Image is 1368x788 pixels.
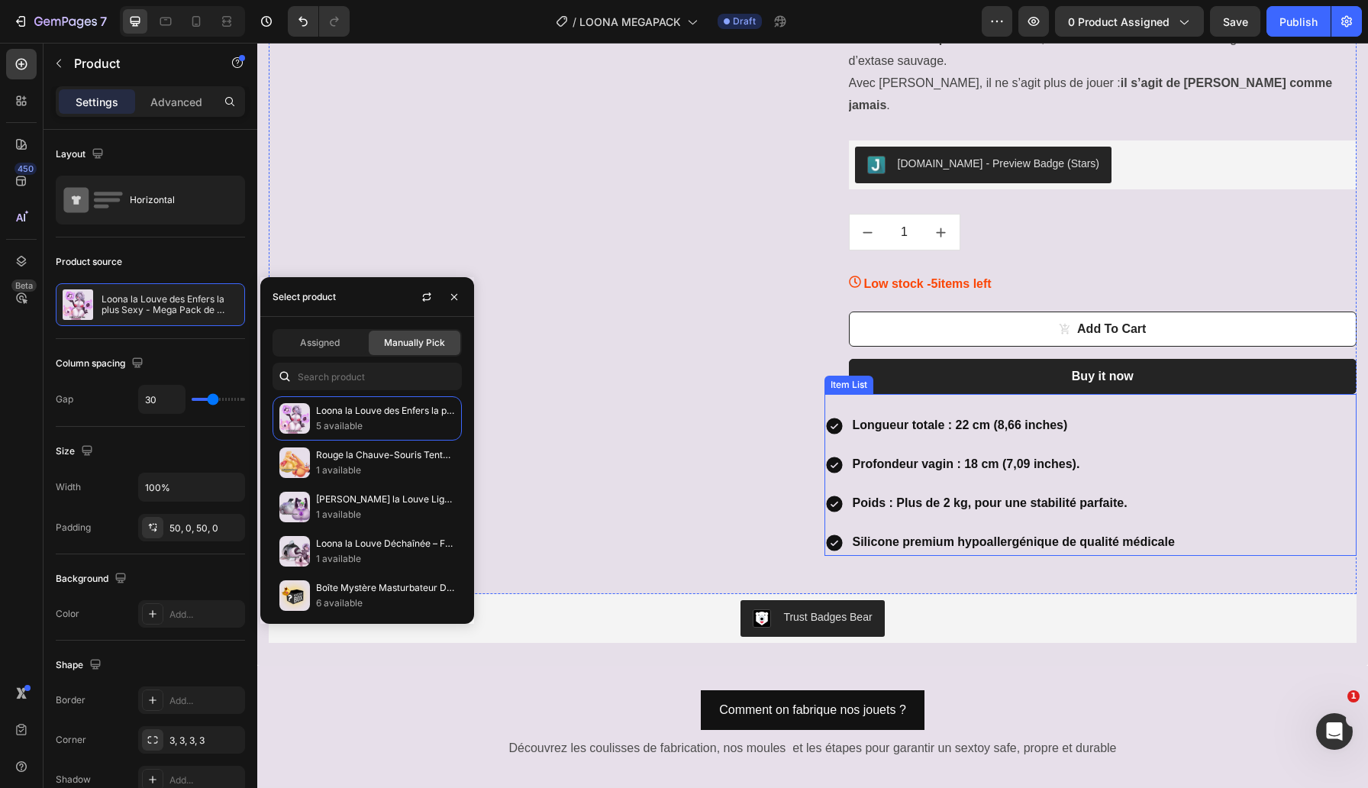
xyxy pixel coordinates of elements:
p: 1 available [316,551,455,567]
p: 1 available [316,463,455,478]
img: collections [279,536,310,567]
div: Shadow [56,773,91,786]
p: Rouge la Chauve-Souris Tentatrice – Masturbateur Furry Fleshlight Hentai Yiff [316,447,455,463]
div: Size [56,441,96,462]
div: 3, 3, 3, 3 [169,734,241,748]
p: 5 available [316,418,455,434]
p: Boîte Mystère Masturbateur DELUXE (et j'insiste sur le DELUXE!!!) [316,580,455,596]
span: 0 product assigned [1068,14,1170,30]
div: Select product [273,290,336,304]
strong: Poids : Plus de 2 kg, pour une stabilité parfaite. [595,454,870,467]
span: / [573,14,576,30]
button: Trust Badges Bear [483,557,627,594]
p: Product [74,54,204,73]
p: Settings [76,94,118,110]
img: collections [279,447,310,478]
img: product feature img [63,289,93,320]
div: Item List [570,335,613,349]
p: [PERSON_NAME] la Louve Ligotée – FNAF Furry Porn Sexdoll [316,492,455,507]
div: Border [56,693,85,707]
iframe: Intercom live chat [1316,713,1353,750]
div: Width [56,480,81,494]
p: Low stock - items left [607,232,734,250]
img: collections [279,580,310,611]
div: Layout [56,144,107,165]
button: increment [666,172,702,207]
p: Loona la Louve des Enfers la plus Sexy - Mega Pack de Jouets furry [102,294,238,315]
button: 7 [6,6,114,37]
div: Horizontal [130,182,223,218]
div: Add... [169,608,241,622]
span: LOONA MEGAPACK [579,14,681,30]
button: Judge.me - Preview Badge (Stars) [598,104,855,140]
button: Buy it now [592,316,1100,351]
button: Save [1210,6,1260,37]
div: Product source [56,255,122,269]
div: 50, 0, 50, 0 [169,522,241,535]
div: Undo/Redo [288,6,350,37]
input: Auto [139,473,244,501]
input: Search in Settings & Advanced [273,363,462,390]
div: Add To Cart [820,277,889,295]
img: collections [279,492,310,522]
div: Publish [1279,14,1318,30]
div: Gap [56,392,73,406]
div: Buy it now [815,325,876,343]
span: 1 [1347,690,1360,702]
img: CLDR_q6erfwCEAE=.png [495,567,514,585]
p: Advanced [150,94,202,110]
button: 0 product assigned [1055,6,1204,37]
div: Trust Badges Bear [526,567,615,583]
div: Column spacing [56,354,147,374]
p: 1 available [316,507,455,522]
div: Corner [56,733,86,747]
input: Auto [139,386,185,413]
strong: Longueur totale : 22 cm (8,66 inches) [595,376,811,389]
button: Publish [1266,6,1331,37]
div: Beta [11,279,37,292]
input: quantity [629,172,666,207]
div: Add... [169,773,241,787]
div: Shape [56,655,105,676]
img: Judgeme.png [610,113,628,131]
div: Background [56,569,130,589]
p: 6 available [316,596,455,611]
div: Add... [169,694,241,708]
div: Color [56,607,79,621]
p: Comment on fabrique nos jouets ? [462,657,649,679]
img: collections [279,403,310,434]
p: Loona la Louve des Enfers la plus Sexy - Mega Pack de Jouets furry [316,403,455,418]
strong: Profondeur vagin : 18 cm (7,09 inches). [595,415,823,428]
div: Padding [56,521,91,534]
span: Draft [733,15,756,28]
p: Loona la Louve Déchaînée – Fessier Furry Masturbateur Sauvage & Intense [316,536,455,551]
p: Découvrez les coulisses de fabrication, nos moules et les étapes pour garantir un sextoy safe, pr... [2,695,1109,717]
div: 450 [15,163,37,175]
a: Comment on fabrique nos jouets ? [444,648,667,688]
button: decrement [592,172,629,207]
p: 7 [100,12,107,31]
button: Add To Cart [592,269,1100,304]
strong: Silicone premium hypoallergénique de qualité médicale [595,492,918,505]
span: Assigned [300,336,340,350]
div: [DOMAIN_NAME] - Preview Badge (Stars) [640,113,843,129]
span: 5 [674,234,681,247]
span: Manually Pick [384,336,445,350]
iframe: Design area [257,43,1368,788]
span: Save [1223,15,1248,28]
